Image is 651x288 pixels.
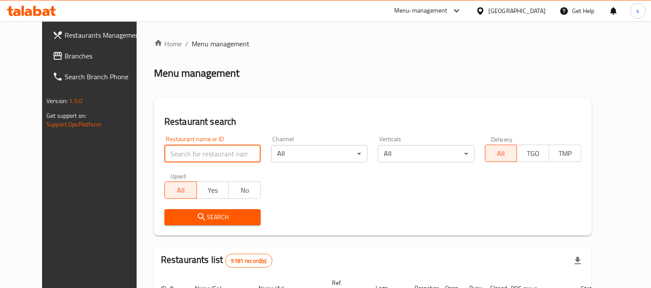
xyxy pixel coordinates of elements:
[65,30,144,40] span: Restaurants Management
[170,173,186,179] label: Upsell
[200,184,226,197] span: Yes
[226,257,272,265] span: 9181 record(s)
[553,147,578,160] span: TMP
[46,110,86,121] span: Get support on:
[517,145,549,162] button: TGO
[485,145,517,162] button: All
[232,184,257,197] span: No
[46,45,151,66] a: Branches
[228,181,261,199] button: No
[225,254,272,268] div: Total records count
[196,181,229,199] button: Yes
[567,250,588,271] div: Export file
[168,184,193,197] span: All
[161,253,272,268] h2: Restaurants list
[271,145,367,162] div: All
[171,212,254,223] span: Search
[46,95,68,107] span: Version:
[65,71,144,82] span: Search Branch Phone
[185,39,188,49] li: /
[65,51,144,61] span: Branches
[46,66,151,87] a: Search Branch Phone
[164,181,197,199] button: All
[154,39,182,49] a: Home
[46,25,151,45] a: Restaurants Management
[164,115,581,128] h2: Restaurant search
[488,6,546,16] div: [GEOGRAPHIC_DATA]
[489,147,514,160] span: All
[164,209,261,225] button: Search
[192,39,249,49] span: Menu management
[154,66,239,80] h2: Menu management
[491,136,513,142] label: Delivery
[394,6,448,16] div: Menu-management
[154,39,592,49] nav: breadcrumb
[636,6,639,16] span: s
[520,147,546,160] span: TGO
[164,145,261,162] input: Search for restaurant name or ID..
[378,145,474,162] div: All
[46,119,101,130] a: Support.OpsPlatform
[549,145,581,162] button: TMP
[69,95,82,107] span: 1.0.0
